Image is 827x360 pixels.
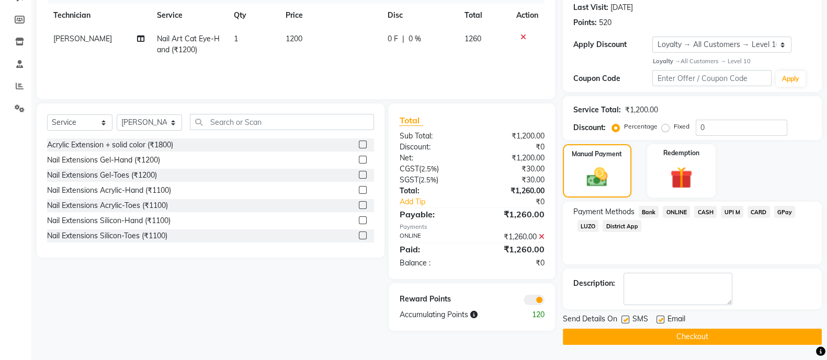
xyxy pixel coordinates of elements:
[47,155,160,166] div: Nail Extensions Gel-Hand (₹1200)
[47,230,167,241] div: Nail Extensions Silicon-Toes (₹1100)
[694,206,717,218] span: CASH
[157,34,220,54] span: Nail Art Cat Eye-Hand (₹1200)
[391,231,472,242] div: ONLINE
[625,104,658,115] div: ₹1,200.00
[624,122,658,131] label: Percentage
[573,2,608,13] div: Last Visit:
[391,153,472,164] div: Net:
[391,258,472,269] div: Balance :
[667,313,685,327] span: Email
[663,164,699,191] img: _gift.svg
[228,4,279,27] th: Qty
[510,4,545,27] th: Action
[472,175,552,185] div: ₹30.00
[573,104,621,115] div: Service Total:
[399,115,423,126] span: Total
[388,33,398,44] span: 0 F
[472,142,552,153] div: ₹0
[652,70,772,86] input: Enter Offer / Coupon Code
[391,294,472,305] div: Reward Points
[391,208,472,220] div: Payable:
[391,243,472,256] div: Paid:
[391,196,485,207] a: Add Tip
[663,206,690,218] span: ONLINE
[409,33,421,44] span: 0 %
[485,196,552,207] div: ₹0
[573,278,615,289] div: Description:
[47,140,173,150] div: Acrylic Extension + solid color (₹1800)
[234,34,238,43] span: 1
[381,4,458,27] th: Disc
[512,309,552,320] div: 120
[472,231,552,242] div: ₹1,260.00
[573,17,597,28] div: Points:
[151,4,228,27] th: Service
[472,208,552,220] div: ₹1,260.00
[652,57,811,66] div: All Customers → Level 10
[572,149,622,159] label: Manual Payment
[573,122,606,133] div: Discount:
[774,206,796,218] span: GPay
[472,153,552,164] div: ₹1,200.00
[776,71,806,87] button: Apply
[391,185,472,196] div: Total:
[603,220,641,232] span: District App
[53,34,112,43] span: [PERSON_NAME]
[402,33,404,44] span: |
[47,215,171,226] div: Nail Extensions Silicon-Hand (₹1100)
[563,329,822,345] button: Checkout
[580,165,614,189] img: _cash.svg
[472,185,552,196] div: ₹1,260.00
[472,243,552,256] div: ₹1,260.00
[465,34,481,43] span: 1260
[47,185,171,196] div: Nail Extensions Acrylic-Hand (₹1100)
[472,131,552,142] div: ₹1,200.00
[391,142,472,153] div: Discount:
[721,206,743,218] span: UPI M
[47,4,151,27] th: Technician
[573,39,653,50] div: Apply Discount
[391,131,472,142] div: Sub Total:
[663,148,699,158] label: Redemption
[279,4,381,27] th: Price
[399,175,418,184] span: SGST
[420,176,436,184] span: 2.5%
[472,258,552,269] div: ₹0
[47,170,157,181] div: Nail Extensions Gel-Toes (₹1200)
[391,309,512,320] div: Accumulating Points
[674,122,689,131] label: Fixed
[563,313,617,327] span: Send Details On
[47,200,168,211] div: Nail Extensions Acrylic-Toes (₹1100)
[421,165,436,173] span: 2.5%
[391,175,472,185] div: ( )
[747,206,770,218] span: CARD
[399,223,544,231] div: Payments
[639,206,659,218] span: Bank
[472,164,552,175] div: ₹30.00
[573,73,653,84] div: Coupon Code
[190,114,374,130] input: Search or Scan
[652,57,680,65] strong: Loyalty →
[610,2,633,13] div: [DATE]
[599,17,611,28] div: 520
[573,206,635,217] span: Payment Methods
[286,34,302,43] span: 1200
[391,164,472,175] div: ( )
[399,164,418,173] span: CGST
[577,220,599,232] span: LUZO
[632,313,648,327] span: SMS
[458,4,510,27] th: Total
